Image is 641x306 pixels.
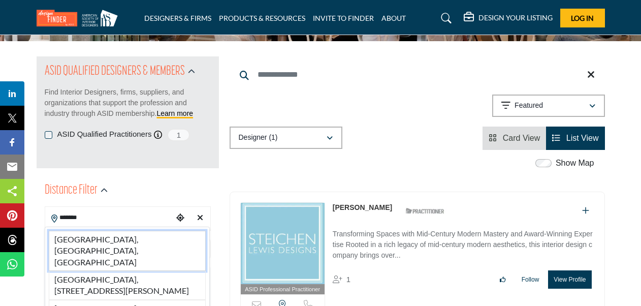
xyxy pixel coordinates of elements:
button: Like listing [493,271,512,288]
li: [GEOGRAPHIC_DATA], [STREET_ADDRESS][PERSON_NAME] [49,271,206,300]
li: List View [546,127,604,150]
a: DESIGNERS & FIRMS [144,14,211,22]
button: Log In [560,9,605,27]
div: Choose your current location [173,207,187,229]
a: Transforming Spaces with Mid-Century Modern Mastery and Award-Winning Expertise Rooted in a rich ... [333,223,594,263]
a: ABOUT [381,14,406,22]
p: Find Interior Designers, firms, suppliers, and organizations that support the profession and indu... [45,87,211,119]
button: Designer (1) [230,127,342,149]
h2: ASID QUALIFIED DESIGNERS & MEMBERS [45,63,185,81]
a: ASID Professional Practitioner [241,203,325,295]
input: Search Keyword [230,63,605,87]
p: Designer (1) [239,133,278,143]
div: DESIGN YOUR LISTING [464,12,553,24]
span: Card View [503,134,540,142]
a: INVITE TO FINDER [313,14,374,22]
h5: DESIGN YOUR LISTING [478,13,553,22]
button: Featured [492,95,605,117]
img: Jane Lewis [241,203,325,284]
span: ASID Professional Practitioner [245,285,320,294]
p: Jane Lewis [333,202,392,213]
button: Follow [515,271,546,288]
a: [PERSON_NAME] [333,203,392,211]
a: View List [552,134,598,142]
span: Log In [571,14,594,22]
span: 1 [167,129,190,141]
label: ASID Qualified Practitioners [57,129,152,140]
label: Show Map [556,157,594,169]
div: Clear search location [193,207,207,229]
img: Site Logo [37,10,123,26]
li: Card View [483,127,546,150]
div: Followers [333,273,350,286]
h2: Distance Filter [45,181,98,200]
a: Add To List [582,206,589,215]
button: View Profile [548,270,591,289]
span: 1 [346,275,350,284]
span: List View [566,134,599,142]
a: View Card [489,134,540,142]
a: Learn more [157,109,194,117]
a: PRODUCTS & RESOURCES [219,14,305,22]
p: Transforming Spaces with Mid-Century Modern Mastery and Award-Winning Expertise Rooted in a rich ... [333,229,594,263]
img: ASID Qualified Practitioners Badge Icon [402,205,447,218]
li: [GEOGRAPHIC_DATA], [GEOGRAPHIC_DATA], [GEOGRAPHIC_DATA] [49,231,206,271]
a: Search [431,10,458,26]
input: Search Location [45,208,173,228]
input: ASID Qualified Practitioners checkbox [45,131,52,139]
p: Featured [515,101,543,111]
